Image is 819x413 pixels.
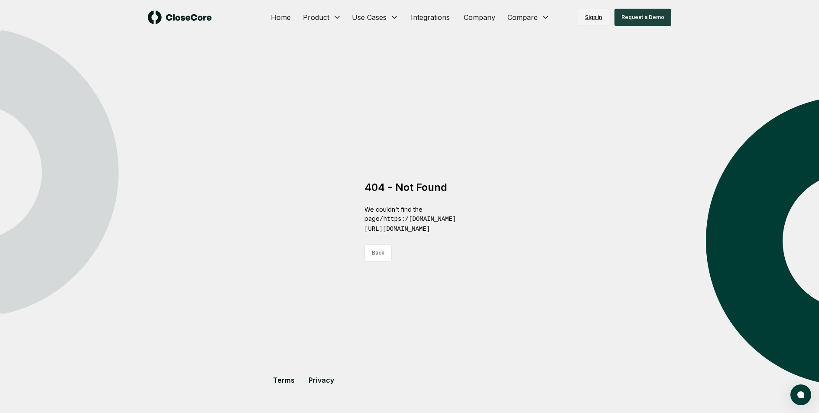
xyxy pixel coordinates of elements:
a: Terms [273,376,295,384]
h2: 404 - Not Found [364,181,455,194]
a: Privacy [309,376,334,384]
button: Compare [502,9,555,26]
a: Sign in [578,9,609,26]
button: Use Cases [347,9,404,26]
div: We couldn't find the page [364,205,455,234]
span: Product [303,12,329,23]
a: Company [457,9,502,26]
button: atlas-launcher [790,384,811,405]
button: Product [298,9,347,26]
span: Use Cases [352,12,387,23]
span: Compare [507,12,538,23]
button: Request a Demo [614,9,671,26]
span: /https:/[DOMAIN_NAME][URL][DOMAIN_NAME] [364,216,456,232]
button: Back [364,244,392,261]
img: logo [148,10,212,24]
a: Home [264,9,298,26]
a: Integrations [404,9,457,26]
